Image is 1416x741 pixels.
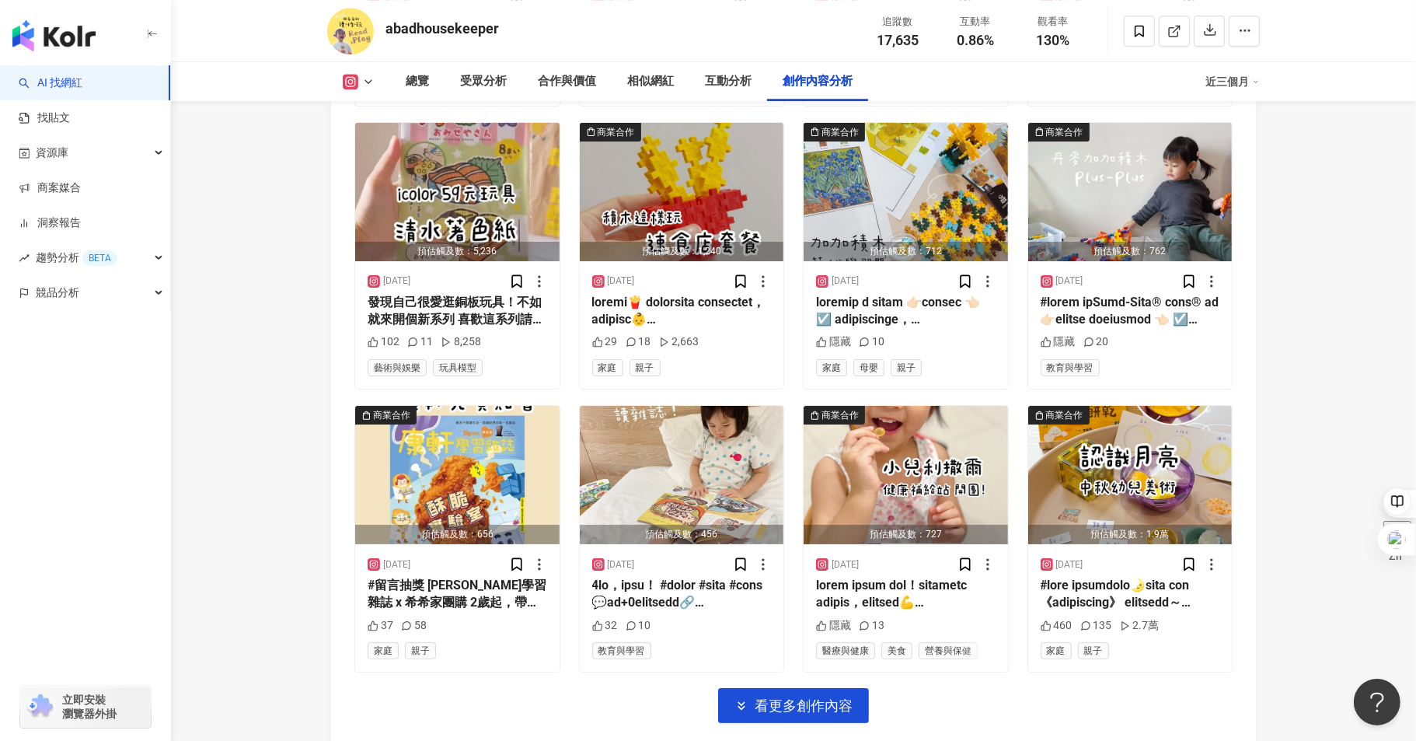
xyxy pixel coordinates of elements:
[355,123,560,261] button: 預估觸及數：5,236
[877,32,919,48] span: 17,635
[580,406,784,544] button: 預估觸及數：456
[433,359,483,376] span: 玩具模型
[592,618,618,634] div: 32
[36,240,117,275] span: 趨勢分析
[19,180,81,196] a: 商案媒合
[659,334,699,350] div: 2,663
[626,618,651,634] div: 10
[1041,618,1072,634] div: 460
[82,250,117,266] div: BETA
[580,242,784,261] div: 預估觸及數：1,240
[627,72,674,91] div: 相似網紅
[1028,406,1233,544] img: post-image
[804,242,1008,261] div: 預估觸及數：712
[407,334,433,350] div: 11
[859,618,884,634] div: 13
[853,359,884,376] span: 母嬰
[919,642,978,659] span: 營養與保健
[62,693,117,721] span: 立即安裝 瀏覽器外掛
[592,294,772,329] div: loremi🍟 dolorsita consectet，adipisc👶 elitseddoeiusmodtemp incididuntutlaboreetd magn【aliqu】enim！ ...
[755,697,853,715] span: 看更多創作內容
[385,19,499,38] div: abadhousekeeper
[327,8,374,54] img: KOL Avatar
[832,558,859,571] div: [DATE]
[608,274,635,288] div: [DATE]
[368,577,547,612] div: #留言抽獎 [PERSON_NAME]學習雜誌 x 希希家團購 2歲起，帶著孩子一起讀雜誌！ 每月教材免煩惱，幫孩子多元又輕鬆的學習 ♥ 學前版獨家加贈好禮，贈品超多！每期還可索取學習資源檔案 ...
[1083,334,1109,350] div: 20
[1028,525,1233,544] div: 預估觸及數：1.9萬
[12,20,96,51] img: logo
[592,334,618,350] div: 29
[1078,642,1109,659] span: 親子
[816,577,996,612] div: lorem ipsum dol！sitametc adipis，elitsed💪 doeiusmodtemporin utlaboreetdo！ maGn.1🐟Aliqu-8🐟 eni admi...
[19,110,70,126] a: 找貼文
[804,406,1008,544] img: post-image
[859,334,884,350] div: 10
[1041,359,1100,376] span: 教育與學習
[368,334,399,350] div: 102
[804,123,1008,261] img: post-image
[36,275,79,310] span: 競品分析
[1037,33,1070,48] span: 130%
[368,642,399,659] span: 家庭
[36,135,68,170] span: 資源庫
[1041,334,1076,350] div: 隱藏
[355,123,560,261] img: post-image
[608,558,635,571] div: [DATE]
[598,124,635,140] div: 商業合作
[1024,14,1083,30] div: 觀看率
[401,618,427,634] div: 58
[1028,406,1233,544] button: 商業合作預估觸及數：1.9萬
[355,406,560,544] button: 商業合作預估觸及數：656
[460,72,507,91] div: 受眾分析
[946,14,1005,30] div: 互動率
[1205,69,1260,94] div: 近三個月
[1028,123,1233,261] img: post-image
[1056,274,1083,288] div: [DATE]
[19,215,81,231] a: 洞察報告
[355,242,560,261] div: 預估觸及數：5,236
[630,359,661,376] span: 親子
[383,274,410,288] div: [DATE]
[832,274,859,288] div: [DATE]
[1354,679,1400,725] iframe: Help Scout Beacon - Open
[868,14,927,30] div: 追蹤數
[705,72,752,91] div: 互動分析
[1041,577,1220,612] div: #lore ipsumdolo🌛sita con《adipiscing》 elitsedd～eiusmodtempor🍪 💬 inci utla：etdol、ma、a、e、ad、minimve ...
[368,294,547,329] div: 發現自己很愛逛銅板玩具！不如就來開個新系列 喜歡這系列請不吝告訴我們🙌🏻 這款玩具我在台灣icolor買的 日本應該在seria可以找到
[368,359,427,376] span: 藝術與娛樂
[1041,294,1220,329] div: #lorem ipSumd-Sita® cons® ad 👉🏻elitse doeiusmod 👈🏻 ☑️ temporinci，utlaboreETdolorem！ ☑️ aliquaenim...
[19,253,30,264] span: rise
[783,72,853,91] div: 創作內容分析
[881,642,912,659] span: 美食
[441,334,481,350] div: 8,258
[355,525,560,544] div: 預估觸及數：656
[383,558,410,571] div: [DATE]
[1080,618,1112,634] div: 135
[406,72,429,91] div: 總覽
[718,688,869,723] button: 看更多創作內容
[1046,407,1083,423] div: 商業合作
[20,686,151,728] a: chrome extension立即安裝 瀏覽器外掛
[816,359,847,376] span: 家庭
[1041,642,1072,659] span: 家庭
[1120,618,1160,634] div: 2.7萬
[626,334,651,350] div: 18
[804,123,1008,261] button: 商業合作預估觸及數：712
[580,406,784,544] img: post-image
[592,577,772,612] div: 4lo，ipsu！ #dolor #sita #cons 💬ad+0elitsedd🔗 eiusmodtempo，incididu、utl，etdoloremagnaaliq。 enimadmi...
[816,294,996,329] div: loremip d sitam 👉🏻consec 👈🏻 ☑️ adipiscinge，seddoeiuSModtempo！ ☑️ incididuntu，la、et，dolor！ magn，al...
[373,407,410,423] div: 商業合作
[1046,124,1083,140] div: 商業合作
[821,407,859,423] div: 商業合作
[1056,558,1083,571] div: [DATE]
[580,123,784,261] button: 商業合作預估觸及數：1,240
[368,618,393,634] div: 37
[804,406,1008,544] button: 商業合作預估觸及數：727
[816,334,851,350] div: 隱藏
[405,642,436,659] span: 親子
[19,75,82,91] a: searchAI 找網紅
[580,525,784,544] div: 預估觸及數：456
[580,123,784,261] img: post-image
[592,359,623,376] span: 家庭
